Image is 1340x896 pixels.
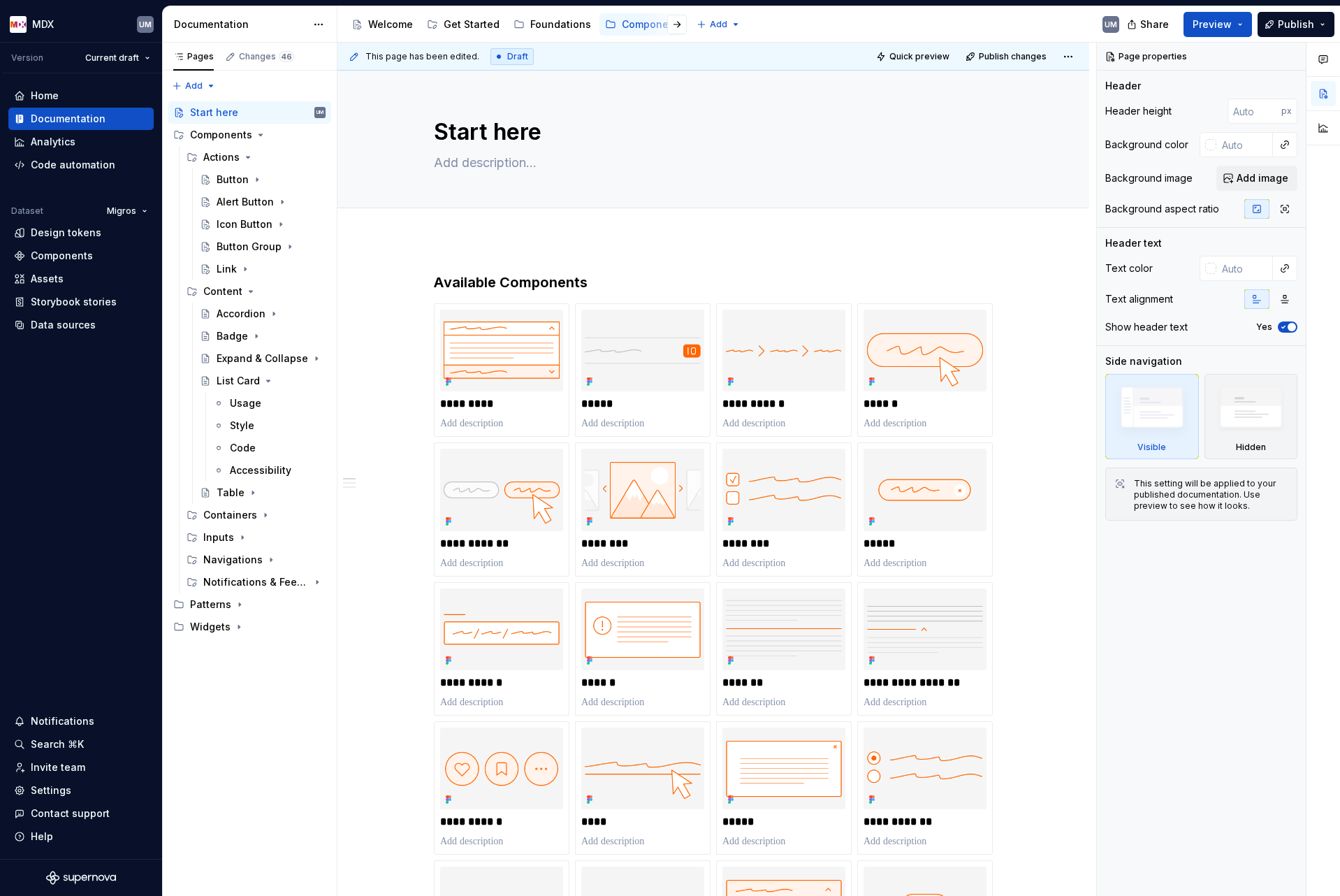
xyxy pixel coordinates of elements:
[1278,17,1314,31] span: Publish
[440,449,563,530] img: e6e6e123-2e81-4b9b-8156-b5920b807836.png
[31,158,115,172] div: Code automation
[230,396,261,410] div: Usage
[11,52,43,64] div: Version
[217,217,272,231] div: Icon Button
[434,273,993,292] h3: Available Components
[8,245,154,267] a: Components
[622,17,684,31] div: Components
[168,593,331,616] div: Patterns
[710,19,727,30] span: Add
[1184,12,1252,37] button: Preview
[217,240,282,254] div: Button Group
[230,441,256,455] div: Code
[692,15,745,34] button: Add
[10,16,27,33] img: e41497f2-3305-4231-9db9-dd4d728291db.png
[581,310,704,391] img: 06763133-6280-45d7-a81f-1421b06cf821.png
[1105,292,1173,306] div: Text alignment
[31,318,96,332] div: Data sources
[194,482,331,504] a: Table
[217,374,260,388] div: List Card
[1204,374,1298,459] div: Hidden
[194,303,331,325] a: Accordion
[168,124,331,146] div: Components
[203,508,257,522] div: Containers
[31,783,71,797] div: Settings
[168,616,331,638] div: Widgets
[1256,321,1272,333] label: Yes
[31,737,84,751] div: Search ⌘K
[1105,202,1219,216] div: Background aspect ratio
[8,802,154,825] button: Contact support
[217,307,265,321] div: Accordion
[1105,320,1188,334] div: Show header text
[194,213,331,236] a: Icon Button
[722,310,845,391] img: abd349e2-0952-47e6-8785-a49470b06aea.png
[961,47,1053,66] button: Publish changes
[194,370,331,392] a: List Card
[203,284,242,298] div: Content
[1105,19,1117,30] div: UM
[8,154,154,176] a: Code automation
[440,728,563,809] img: 256ae2ee-d547-4aab-a4e2-5a0a06be3f2a.png
[1105,354,1182,368] div: Side navigation
[1216,166,1297,191] button: Add image
[8,779,154,802] a: Settings
[722,449,845,530] img: f1d9d704-a498-4eb4-8421-f74f83f84d74.png
[181,280,331,303] div: Content
[194,325,331,347] a: Badge
[581,588,704,670] img: be3e730a-bf1a-440c-9f7c-c2509a677d7e.png
[8,756,154,779] a: Invite team
[872,47,956,66] button: Quick preview
[31,226,101,240] div: Design tokens
[217,329,248,343] div: Badge
[507,51,528,62] span: Draft
[31,272,64,286] div: Assets
[194,347,331,370] a: Expand & Collapse
[8,222,154,244] a: Design tokens
[203,530,234,544] div: Inputs
[8,268,154,290] a: Assets
[79,48,156,68] button: Current draft
[85,52,139,64] span: Current draft
[8,733,154,756] button: Search ⌘K
[1105,261,1153,275] div: Text color
[979,51,1047,62] span: Publish changes
[190,106,238,120] div: Start here
[194,191,331,213] a: Alert Button
[31,830,53,844] div: Help
[207,392,331,414] a: Usage
[185,80,203,92] span: Add
[864,588,986,670] img: 968c15af-3b3d-4c87-a5f6-6f8965919d90.png
[864,728,986,809] img: 508597f7-3e54-44e3-8595-b46723d72a6a.png
[31,112,105,126] div: Documentation
[1137,442,1166,453] div: Visible
[1281,106,1292,117] p: px
[203,150,240,164] div: Actions
[217,173,249,187] div: Button
[508,13,597,36] a: Foundations
[1105,138,1188,152] div: Background color
[173,51,214,62] div: Pages
[1120,12,1178,37] button: Share
[1237,171,1288,185] span: Add image
[365,51,479,62] span: This page has been edited.
[1216,256,1273,281] input: Auto
[32,17,54,31] div: MDX
[190,620,231,634] div: Widgets
[421,13,505,36] a: Get Started
[8,710,154,732] button: Notifications
[181,549,331,571] div: Navigations
[8,108,154,130] a: Documentation
[31,295,117,309] div: Storybook stories
[722,588,845,670] img: 81b0e30a-d658-4487-9a1e-cfcb7e0fc4c8.png
[168,101,331,638] div: Page tree
[889,51,949,62] span: Quick preview
[8,85,154,107] a: Home
[230,419,254,433] div: Style
[31,760,85,774] div: Invite team
[1105,374,1199,459] div: Visible
[279,51,294,62] span: 46
[168,76,220,96] button: Add
[864,310,986,391] img: 56a3c82e-bafa-4008-8a13-6a3f09c80d95.png
[31,249,93,263] div: Components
